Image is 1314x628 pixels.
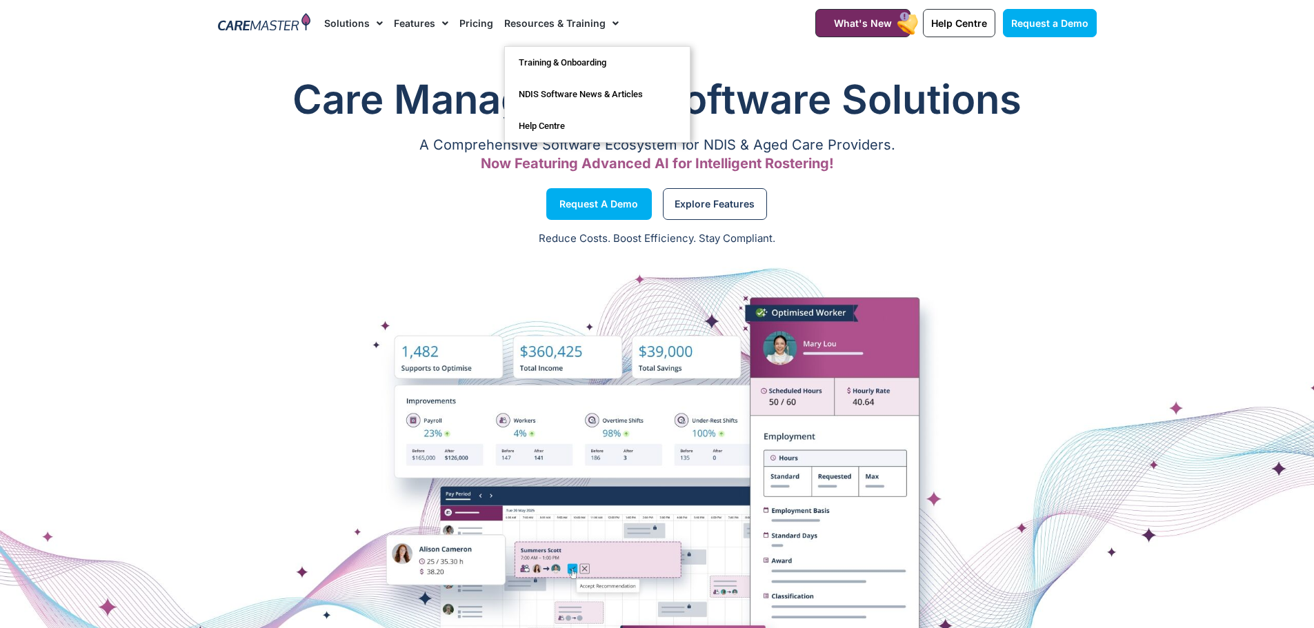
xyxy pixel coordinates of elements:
span: Request a Demo [1011,17,1088,29]
a: Explore Features [663,188,767,220]
span: What's New [834,17,892,29]
span: Explore Features [675,201,755,207]
span: Now Featuring Advanced AI for Intelligent Rostering! [481,155,834,172]
a: What's New [815,9,910,37]
img: CareMaster Logo [218,13,311,34]
span: Request a Demo [559,201,638,207]
a: Request a Demo [1003,9,1097,37]
p: A Comprehensive Software Ecosystem for NDIS & Aged Care Providers. [218,141,1097,150]
a: Help Centre [505,110,690,142]
a: Help Centre [923,9,995,37]
a: Training & Onboarding [505,47,690,79]
p: Reduce Costs. Boost Efficiency. Stay Compliant. [8,231,1306,247]
h1: Care Management Software Solutions [218,72,1097,127]
a: Request a Demo [546,188,652,220]
ul: Resources & Training [504,46,690,143]
a: NDIS Software News & Articles [505,79,690,110]
span: Help Centre [931,17,987,29]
